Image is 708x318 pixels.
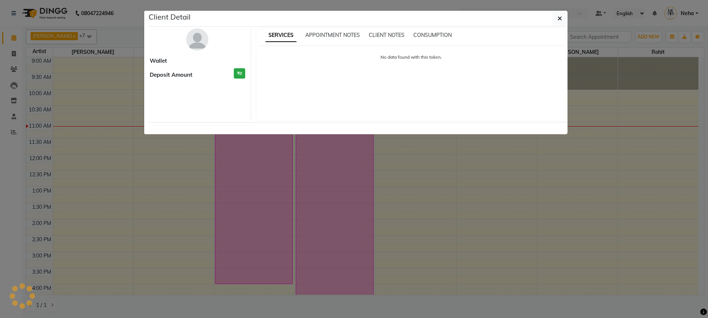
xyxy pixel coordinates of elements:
[369,32,405,38] span: CLIENT NOTES
[413,32,452,38] span: CONSUMPTION
[150,71,192,79] span: Deposit Amount
[186,28,208,51] img: avatar
[149,11,191,23] h5: Client Detail
[305,32,360,38] span: APPOINTMENT NOTES
[234,68,245,79] h3: ₹0
[150,57,167,65] span: Wallet
[265,29,296,42] span: SERVICES
[264,54,559,61] p: No data found with this token.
